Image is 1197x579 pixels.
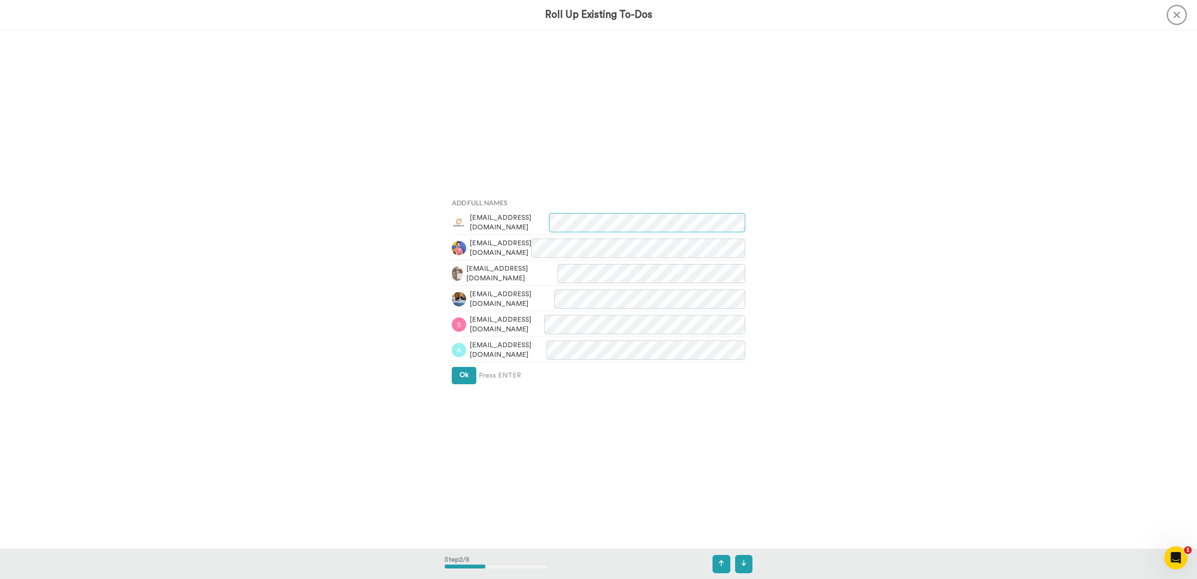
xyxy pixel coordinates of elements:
[452,199,745,206] h4: Add Full Names
[470,239,531,258] span: [EMAIL_ADDRESS][DOMAIN_NAME]
[466,264,558,283] span: [EMAIL_ADDRESS][DOMAIN_NAME]
[459,372,469,378] span: Ok
[452,215,466,230] img: a4e130e5-4995-4d20-b97e-79ca416e62e8.jpg
[1184,546,1192,554] span: 1
[470,213,549,232] span: [EMAIL_ADDRESS][DOMAIN_NAME]
[445,550,547,578] div: Step 2 / 5
[452,292,466,306] img: 1cd51b62-b89b-4137-9618-79751cf6ca23.jpg
[452,367,476,384] button: Ok
[452,343,466,357] img: a.png
[1164,546,1187,569] iframe: Intercom live chat
[479,371,521,380] span: Press ENTER
[470,289,554,309] span: [EMAIL_ADDRESS][DOMAIN_NAME]
[470,315,544,334] span: [EMAIL_ADDRESS][DOMAIN_NAME]
[545,9,652,20] h3: Roll Up Existing To-Dos
[452,317,466,332] img: s.png
[452,266,463,281] img: ebd26548-1ca8-4f63-bb37-734a2f94c964.jpg
[470,340,547,360] span: [EMAIL_ADDRESS][DOMAIN_NAME]
[452,241,466,255] img: 0f3569c3-1253-491d-8650-a285c41a02c6.jpg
